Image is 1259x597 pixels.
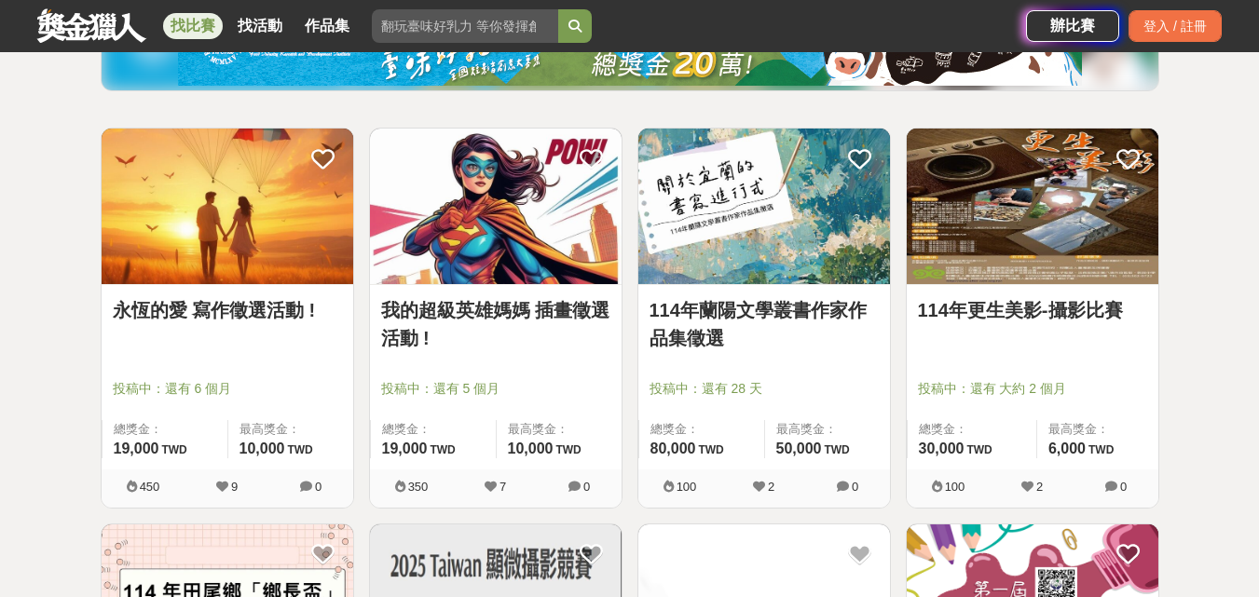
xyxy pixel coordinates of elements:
a: Cover Image [907,129,1158,285]
img: Cover Image [102,129,353,284]
span: TWD [555,443,581,456]
span: 9 [231,480,238,494]
span: 總獎金： [382,420,485,439]
span: 投稿中：還有 6 個月 [113,379,342,399]
a: Cover Image [370,129,622,285]
span: TWD [161,443,186,456]
span: 0 [315,480,322,494]
span: TWD [966,443,992,456]
img: Cover Image [370,129,622,284]
span: 100 [945,480,965,494]
span: 2 [1036,480,1043,494]
span: 最高獎金： [1048,420,1147,439]
span: 總獎金： [919,420,1025,439]
span: 投稿中：還有 大約 2 個月 [918,379,1147,399]
span: 7 [499,480,506,494]
span: 50,000 [776,441,822,456]
a: 我的超級英雄媽媽 插畫徵選活動 ! [381,296,610,352]
span: 0 [583,480,590,494]
span: 總獎金： [650,420,753,439]
span: 10,000 [508,441,554,456]
a: 找活動 [230,13,290,39]
a: Cover Image [102,129,353,285]
span: 最高獎金： [508,420,610,439]
span: 30,000 [919,441,965,456]
span: 最高獎金： [239,420,342,439]
a: 辦比賽 [1026,10,1119,42]
a: 找比賽 [163,13,223,39]
a: Cover Image [638,129,890,285]
span: TWD [1088,443,1114,456]
span: 100 [677,480,697,494]
span: TWD [698,443,723,456]
span: 19,000 [114,441,159,456]
span: TWD [430,443,455,456]
span: 總獎金： [114,420,216,439]
span: 0 [852,480,858,494]
span: TWD [824,443,849,456]
a: 114年更生美影-攝影比賽 [918,296,1147,324]
a: 作品集 [297,13,357,39]
input: 翻玩臺味好乳力 等你發揮創意！ [372,9,558,43]
div: 登入 / 註冊 [1129,10,1222,42]
span: 350 [408,480,429,494]
a: 114年蘭陽文學叢書作家作品集徵選 [650,296,879,352]
img: Cover Image [907,129,1158,284]
a: 永恆的愛 寫作徵選活動 ! [113,296,342,324]
span: 投稿中：還有 28 天 [650,379,879,399]
span: TWD [287,443,312,456]
span: 6,000 [1048,441,1086,456]
span: 2 [768,480,774,494]
img: Cover Image [638,129,890,284]
span: 投稿中：還有 5 個月 [381,379,610,399]
span: 80,000 [650,441,696,456]
span: 最高獎金： [776,420,879,439]
span: 19,000 [382,441,428,456]
span: 0 [1120,480,1127,494]
span: 450 [140,480,160,494]
span: 10,000 [239,441,285,456]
